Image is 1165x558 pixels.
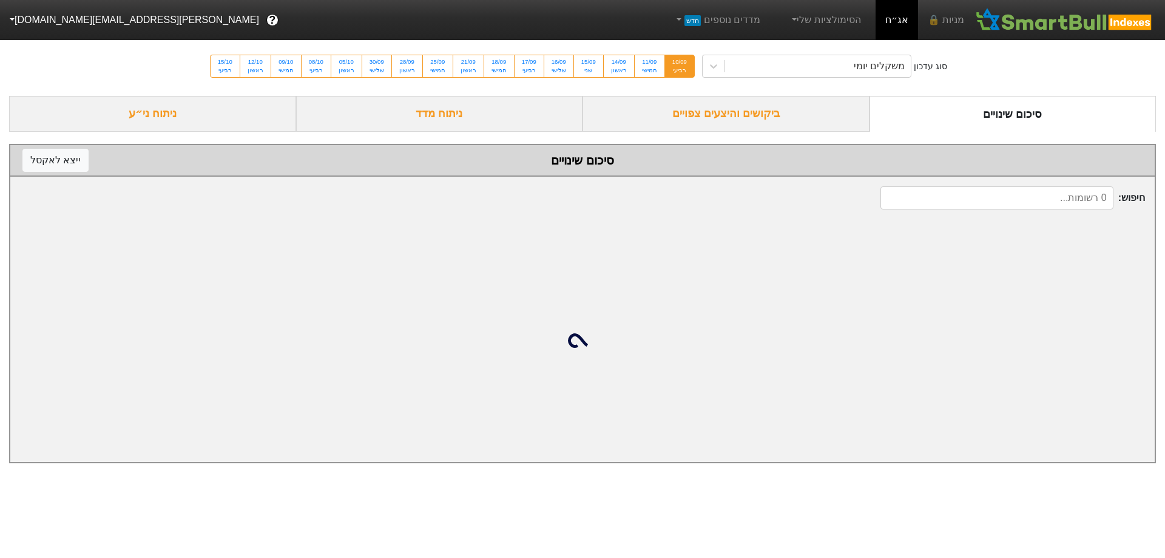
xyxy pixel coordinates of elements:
[974,8,1155,32] img: SmartBull
[218,66,232,75] div: רביעי
[581,58,596,66] div: 15/09
[248,58,263,66] div: 12/10
[279,66,294,75] div: חמישי
[611,58,627,66] div: 14/09
[582,96,870,132] div: ביקושים והיצעים צפויים
[22,149,89,172] button: ייצא לאקסל
[461,58,476,66] div: 21/09
[461,66,476,75] div: ראשון
[309,58,323,66] div: 08/10
[248,66,263,75] div: ראשון
[491,58,507,66] div: 18/09
[568,326,597,355] img: loading...
[854,59,905,73] div: משקלים יומי
[218,58,232,66] div: 15/10
[399,58,415,66] div: 28/09
[430,66,445,75] div: חמישי
[552,58,566,66] div: 16/09
[672,66,687,75] div: רביעי
[339,66,354,75] div: ראשון
[552,66,566,75] div: שלישי
[611,66,627,75] div: ראשון
[642,66,657,75] div: חמישי
[491,66,507,75] div: חמישי
[309,66,323,75] div: רביעי
[684,15,701,26] span: חדש
[672,58,687,66] div: 10/09
[880,186,1145,209] span: חיפוש :
[642,58,657,66] div: 11/09
[669,8,765,32] a: מדדים נוספיםחדש
[22,151,1143,169] div: סיכום שינויים
[399,66,415,75] div: ראשון
[522,66,536,75] div: רביעי
[370,58,384,66] div: 30/09
[279,58,294,66] div: 09/10
[339,58,354,66] div: 05/10
[785,8,866,32] a: הסימולציות שלי
[870,96,1157,132] div: סיכום שינויים
[880,186,1113,209] input: 0 רשומות...
[522,58,536,66] div: 17/09
[296,96,583,132] div: ניתוח מדד
[581,66,596,75] div: שני
[269,12,275,29] span: ?
[914,60,947,73] div: סוג עדכון
[430,58,445,66] div: 25/09
[9,96,296,132] div: ניתוח ני״ע
[370,66,384,75] div: שלישי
